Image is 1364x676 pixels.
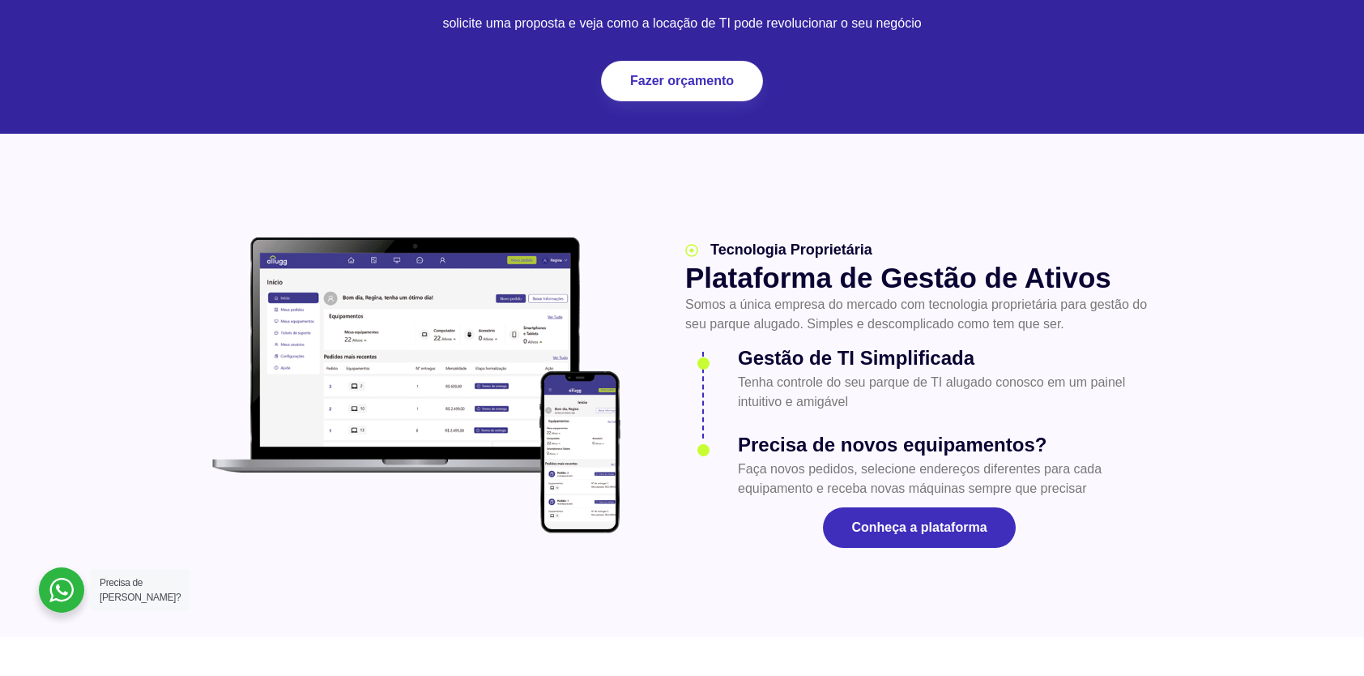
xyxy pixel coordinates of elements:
span: Conheça a plataforma [851,521,987,534]
img: plataforma allugg [204,230,629,541]
p: Faça novos pedidos, selecione endereços diferentes para cada equipamento e receba novas máquinas ... [738,460,1153,498]
a: Fazer orçamento [601,61,763,101]
p: Tenha controle do seu parque de TI alugado conosco em um painel intuitivo e amigável [738,373,1153,412]
span: Precisa de [PERSON_NAME]? [100,577,181,603]
a: Conheça a plataforma [823,507,1015,548]
h3: Precisa de novos equipamentos? [738,430,1153,460]
span: Fazer orçamento [630,75,734,88]
h2: Plataforma de Gestão de Ativos [685,261,1153,295]
iframe: Chat Widget [1072,468,1364,676]
span: Tecnologia Proprietária [706,239,872,261]
div: Widget de chat [1072,468,1364,676]
p: Somos a única empresa do mercado com tecnologia proprietária para gestão do seu parque alugado. S... [685,295,1153,334]
h3: Gestão de TI Simplificada [738,344,1153,373]
p: solicite uma proposta e veja como a locação de TI pode revolucionar o seu negócio [204,14,1160,33]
